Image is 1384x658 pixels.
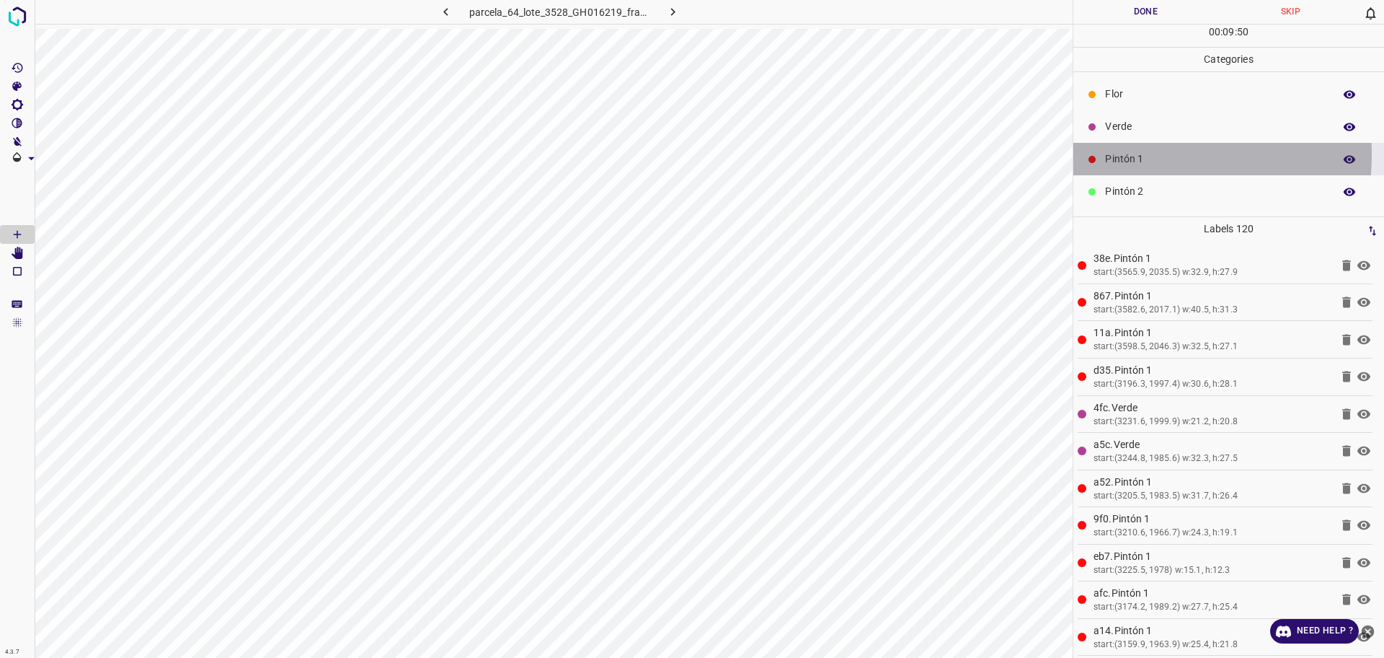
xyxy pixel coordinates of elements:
p: 4fc.Verde [1094,400,1331,416]
p: afc.Pintón 1 [1094,586,1331,601]
div: start:(3244.8, 1985.6) w:32.3, h:27.5 [1094,452,1331,465]
p: Pintón 1 [1105,152,1326,167]
p: a14.Pintón 1 [1094,623,1331,639]
p: Categories [1073,48,1384,71]
img: logo [4,4,30,30]
div: start:(3598.5, 2046.3) w:32.5, h:27.1 [1094,341,1331,354]
p: Labels 120 [1078,217,1380,241]
p: a52.Pintón 1 [1094,475,1331,490]
button: close-help [1359,619,1377,644]
h6: parcela_64_lote_3528_GH016219_frame_00073_70603.jpg [469,4,650,24]
div: start:(3231.6, 1999.9) w:21.2, h:20.8 [1094,416,1331,429]
div: start:(3174.2, 1989.2) w:27.7, h:25.4 [1094,601,1331,614]
a: Need Help ? [1270,619,1359,644]
p: 867.Pintón 1 [1094,289,1331,304]
p: Pintón 2 [1105,184,1326,199]
div: start:(3565.9, 2035.5) w:32.9, h:27.9 [1094,266,1331,279]
p: Flor [1105,87,1326,102]
p: d35.Pintón 1 [1094,363,1331,378]
p: 09 [1223,25,1234,40]
p: 38e.Pintón 1 [1094,251,1331,266]
p: eb7.Pintón 1 [1094,549,1331,564]
p: 11a.Pintón 1 [1094,325,1331,341]
div: Pintón 3 [1073,208,1384,240]
p: 00 [1209,25,1220,40]
div: 4.3.7 [1,646,23,658]
div: Pintón 2 [1073,175,1384,208]
p: a5c.Verde [1094,437,1331,452]
div: start:(3582.6, 2017.1) w:40.5, h:31.3 [1094,304,1331,317]
div: start:(3210.6, 1966.7) w:24.3, h:19.1 [1094,527,1331,540]
div: start:(3225.5, 1978) w:15.1, h:12.3 [1094,564,1331,577]
p: 50 [1237,25,1248,40]
div: Flor [1073,78,1384,110]
div: start:(3196.3, 1997.4) w:30.6, h:28.1 [1094,378,1331,391]
div: : : [1209,25,1248,47]
div: Verde [1073,110,1384,143]
div: start:(3159.9, 1963.9) w:25.4, h:21.8 [1094,639,1331,652]
div: start:(3205.5, 1983.5) w:31.7, h:26.4 [1094,490,1331,503]
div: Pintón 1 [1073,143,1384,175]
p: 9f0.Pintón 1 [1094,512,1331,527]
p: Verde [1105,119,1326,134]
